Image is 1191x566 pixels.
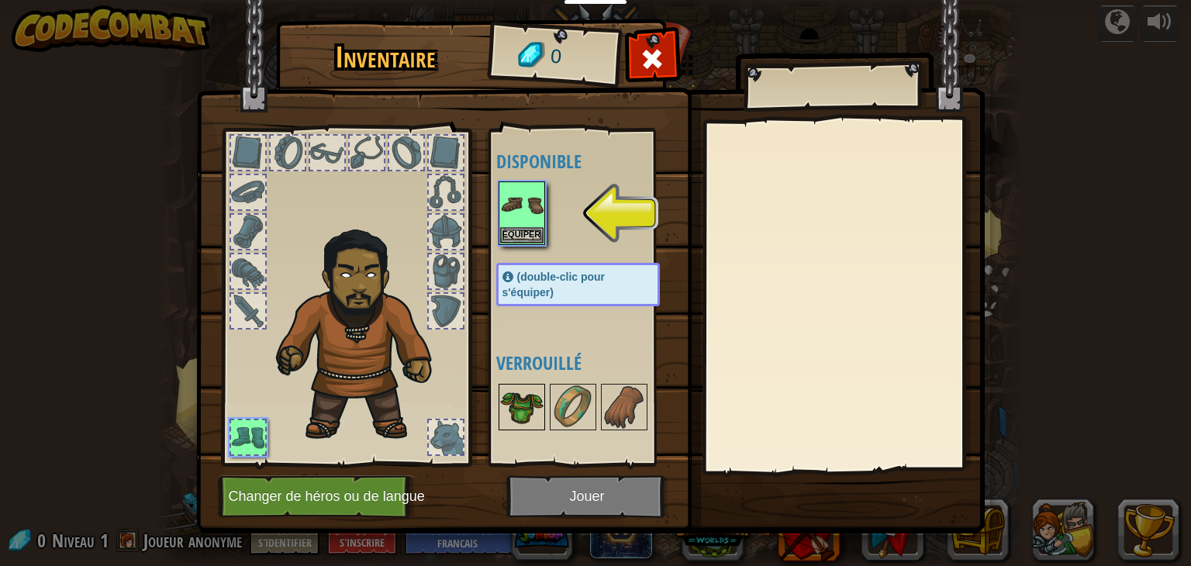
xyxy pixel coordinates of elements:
[500,227,544,243] button: Equiper
[502,271,606,299] span: (double-clic pour s'équiper)
[218,475,415,518] button: Changer de héros ou de langue
[496,353,691,373] h4: Verrouillé
[602,385,646,429] img: portrait.png
[268,218,458,443] img: duelist_hair.png
[500,183,544,226] img: portrait.png
[549,43,562,71] span: 0
[500,385,544,429] img: portrait.png
[551,385,595,429] img: portrait.png
[496,151,691,171] h4: Disponible
[287,41,485,74] h1: Inventaire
